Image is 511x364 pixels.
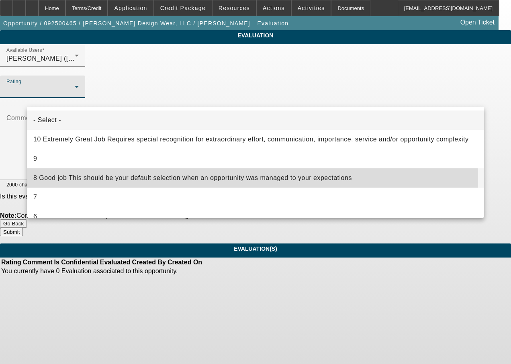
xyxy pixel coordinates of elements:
span: 8 Good job This should be your default selection when an opportunity was managed to your expectat... [33,173,352,183]
span: 6 [33,212,37,221]
span: 9 [33,154,37,164]
span: 7 [33,192,37,202]
span: - Select - [33,115,61,125]
span: 10 Extremely Great Job Requires special recognition for extraordinary effort, communication, impo... [33,135,469,144]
